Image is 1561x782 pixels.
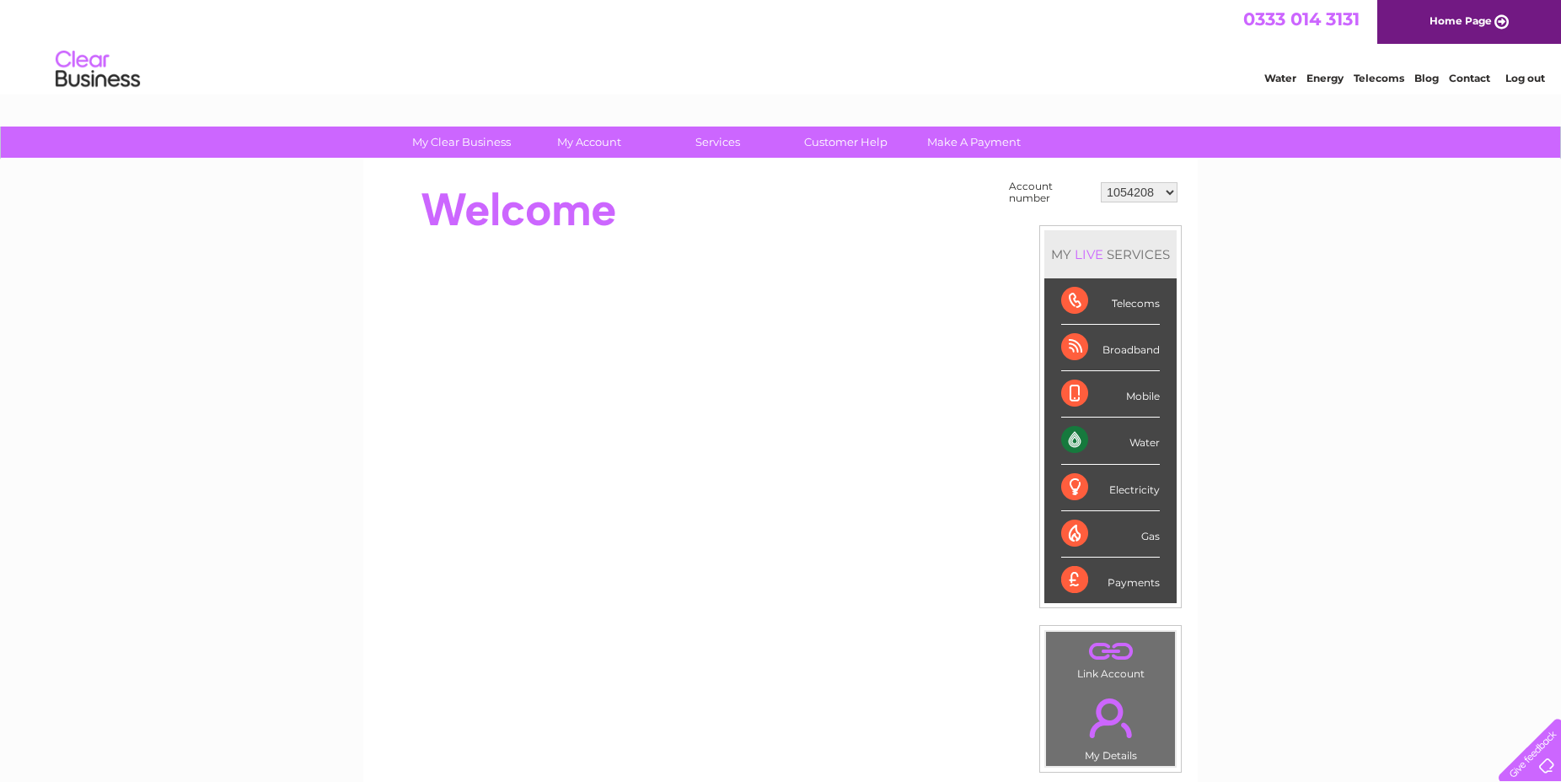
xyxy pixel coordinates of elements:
[1044,230,1177,278] div: MY SERVICES
[1449,72,1490,84] a: Contact
[392,127,531,158] a: My Clear Business
[648,127,787,158] a: Services
[1354,72,1404,84] a: Telecoms
[1264,72,1296,84] a: Water
[904,127,1043,158] a: Make A Payment
[1061,325,1160,371] div: Broadband
[55,44,141,95] img: logo.png
[1061,418,1160,464] div: Water
[1061,558,1160,603] div: Payments
[1061,511,1160,558] div: Gas
[1505,72,1545,84] a: Log out
[1061,465,1160,511] div: Electricity
[520,127,659,158] a: My Account
[1061,278,1160,325] div: Telecoms
[1306,72,1344,84] a: Energy
[776,127,915,158] a: Customer Help
[384,9,1180,82] div: Clear Business is a trading name of Verastar Limited (registered in [GEOGRAPHIC_DATA] No. 3667643...
[1243,8,1360,30] a: 0333 014 3131
[1061,371,1160,418] div: Mobile
[1050,688,1171,747] a: .
[1045,631,1176,684] td: Link Account
[1071,246,1107,262] div: LIVE
[1050,636,1171,666] a: .
[1005,176,1097,208] td: Account number
[1045,684,1176,767] td: My Details
[1414,72,1439,84] a: Blog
